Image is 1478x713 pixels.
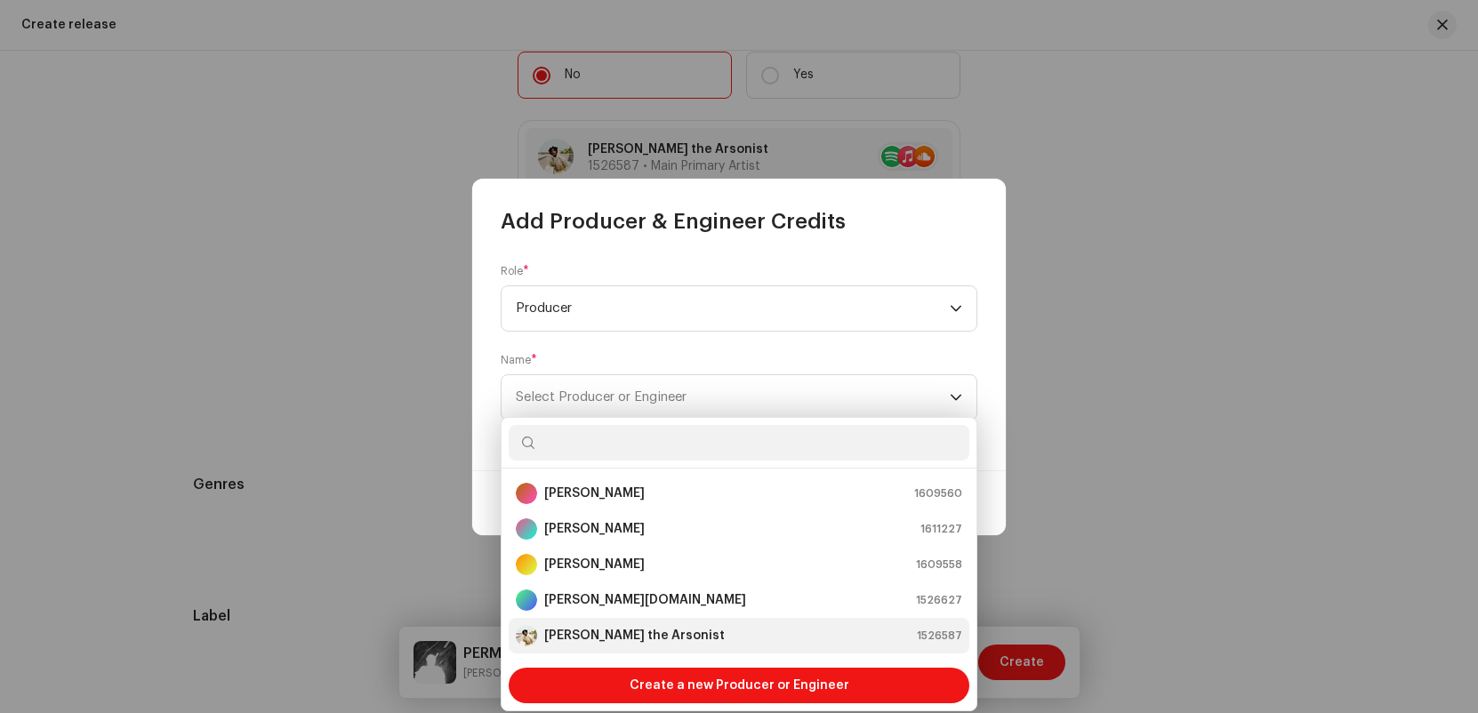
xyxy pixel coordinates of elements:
[501,264,529,278] label: Role
[950,375,962,420] div: dropdown trigger
[516,625,537,646] img: af0e107c-e6ff-462c-bbfe-41578619a189
[630,668,849,703] span: Create a new Producer or Engineer
[544,627,725,645] strong: [PERSON_NAME] the Arsonist
[501,207,846,236] span: Add Producer & Engineer Credits
[544,556,645,573] strong: [PERSON_NAME]
[920,520,962,538] span: 1611227
[509,476,969,511] li: Dale Becker
[509,582,969,618] li: monty.pk
[917,627,962,645] span: 1526587
[509,547,969,582] li: Miles Comaskey
[501,353,537,367] label: Name
[544,591,746,609] strong: [PERSON_NAME][DOMAIN_NAME]
[544,520,645,538] strong: [PERSON_NAME]
[509,511,969,547] li: Jondren Hwang
[916,591,962,609] span: 1526627
[916,556,962,573] span: 1609558
[502,397,976,661] ul: Option List
[516,375,950,420] span: Select Producer or Engineer
[516,286,950,331] span: Producer
[544,485,645,502] strong: [PERSON_NAME]
[914,485,962,502] span: 1609560
[509,618,969,653] li: Gao the Arsonist
[950,286,962,331] div: dropdown trigger
[516,390,687,404] span: Select Producer or Engineer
